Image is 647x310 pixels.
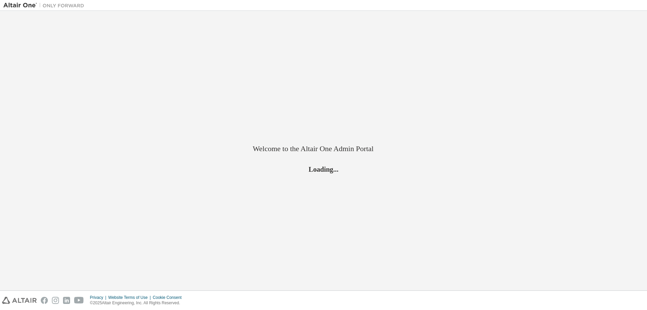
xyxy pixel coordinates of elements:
[74,297,84,304] img: youtube.svg
[153,295,185,300] div: Cookie Consent
[90,300,186,306] p: © 2025 Altair Engineering, Inc. All Rights Reserved.
[253,144,394,153] h2: Welcome to the Altair One Admin Portal
[108,295,153,300] div: Website Terms of Use
[253,165,394,173] h2: Loading...
[63,297,70,304] img: linkedin.svg
[41,297,48,304] img: facebook.svg
[2,297,37,304] img: altair_logo.svg
[52,297,59,304] img: instagram.svg
[90,295,108,300] div: Privacy
[3,2,88,9] img: Altair One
